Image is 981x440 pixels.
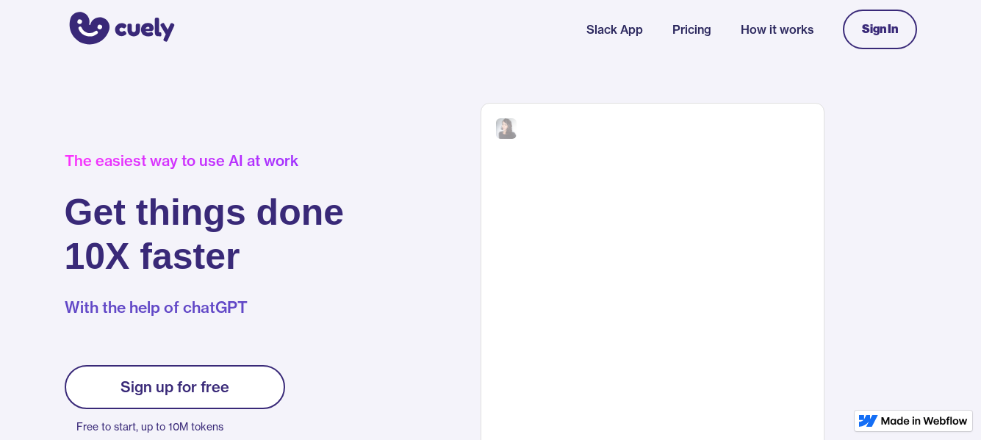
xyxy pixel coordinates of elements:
p: With the help of chatGPT [65,296,345,318]
a: Sign In [843,10,917,49]
p: Free to start, up to 10M tokens [76,416,285,437]
div: Sign up for free [121,378,229,396]
a: Sign up for free [65,365,285,409]
h1: Get things done 10X faster [65,190,345,278]
div: Sign In [862,23,898,36]
a: Pricing [672,21,711,38]
div: The easiest way to use AI at work [65,152,345,170]
a: How it works [741,21,813,38]
a: home [65,2,175,57]
img: Made in Webflow [881,416,968,425]
a: Slack App [586,21,643,38]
